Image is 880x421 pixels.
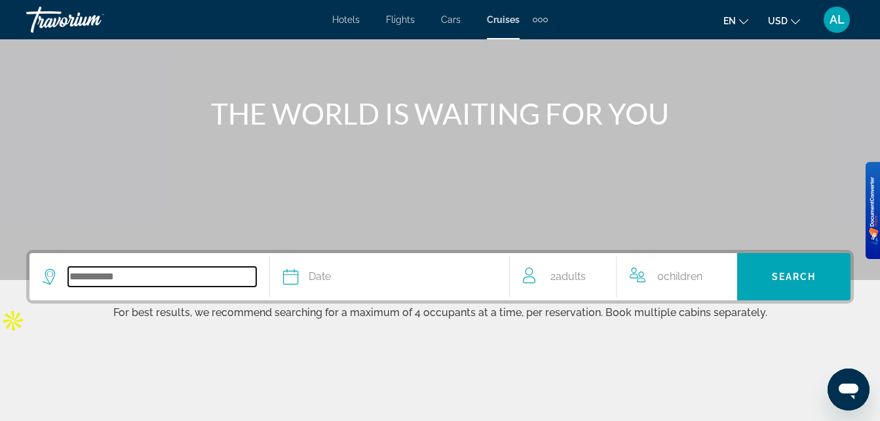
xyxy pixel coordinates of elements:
[737,253,851,300] button: Search
[657,268,702,286] span: 0
[830,13,845,26] span: AL
[772,271,816,282] span: Search
[487,14,520,25] a: Cruises
[441,14,461,25] a: Cars
[556,270,586,283] span: Adults
[723,16,736,26] span: en
[550,268,586,286] span: 2
[869,177,879,245] img: BKR5lM0sgkDqAAAAAElFTkSuQmCC
[195,96,686,130] h1: THE WORLD IS WAITING FOR YOU
[510,253,737,300] button: Travelers: 2 adults, 0 children
[820,6,854,33] button: User Menu
[283,253,497,300] button: Date
[768,16,788,26] span: USD
[533,9,548,30] button: Extra navigation items
[828,369,870,411] iframe: Button to launch messaging window
[386,14,415,25] a: Flights
[664,270,702,283] span: Children
[26,304,854,319] p: For best results, we recommend searching for a maximum of 4 occupants at a time, per reservation....
[332,14,360,25] a: Hotels
[309,268,331,286] span: Date
[26,3,157,37] a: Travorium
[29,253,851,300] div: Search widget
[768,11,800,30] button: Change currency
[723,11,748,30] button: Change language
